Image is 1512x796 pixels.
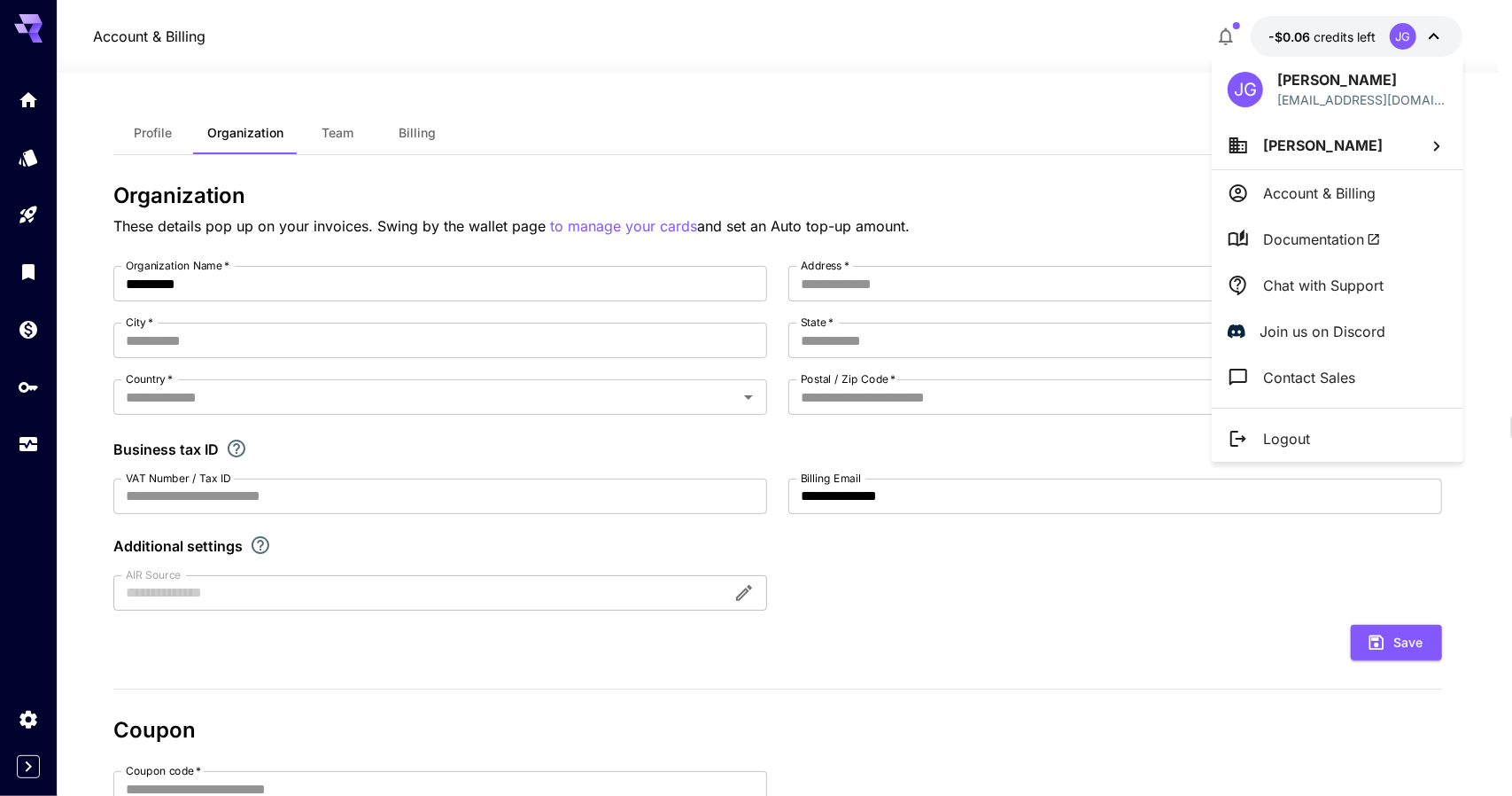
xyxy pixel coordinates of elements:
[1277,69,1447,90] p: [PERSON_NAME]
[1263,428,1310,449] p: Logout
[1212,121,1463,169] button: [PERSON_NAME]
[1263,137,1383,154] span: [PERSON_NAME]
[1263,367,1355,388] p: Contact Sales
[1260,321,1385,342] p: Join us on Discord
[1263,275,1384,296] p: Chat with Support
[1277,90,1447,109] p: [EMAIL_ADDRESS][DOMAIN_NAME]
[1263,229,1381,250] span: Documentation
[1228,72,1263,107] div: JG
[1277,90,1447,109] div: qwex11@ukr.net
[1263,183,1376,204] p: Account & Billing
